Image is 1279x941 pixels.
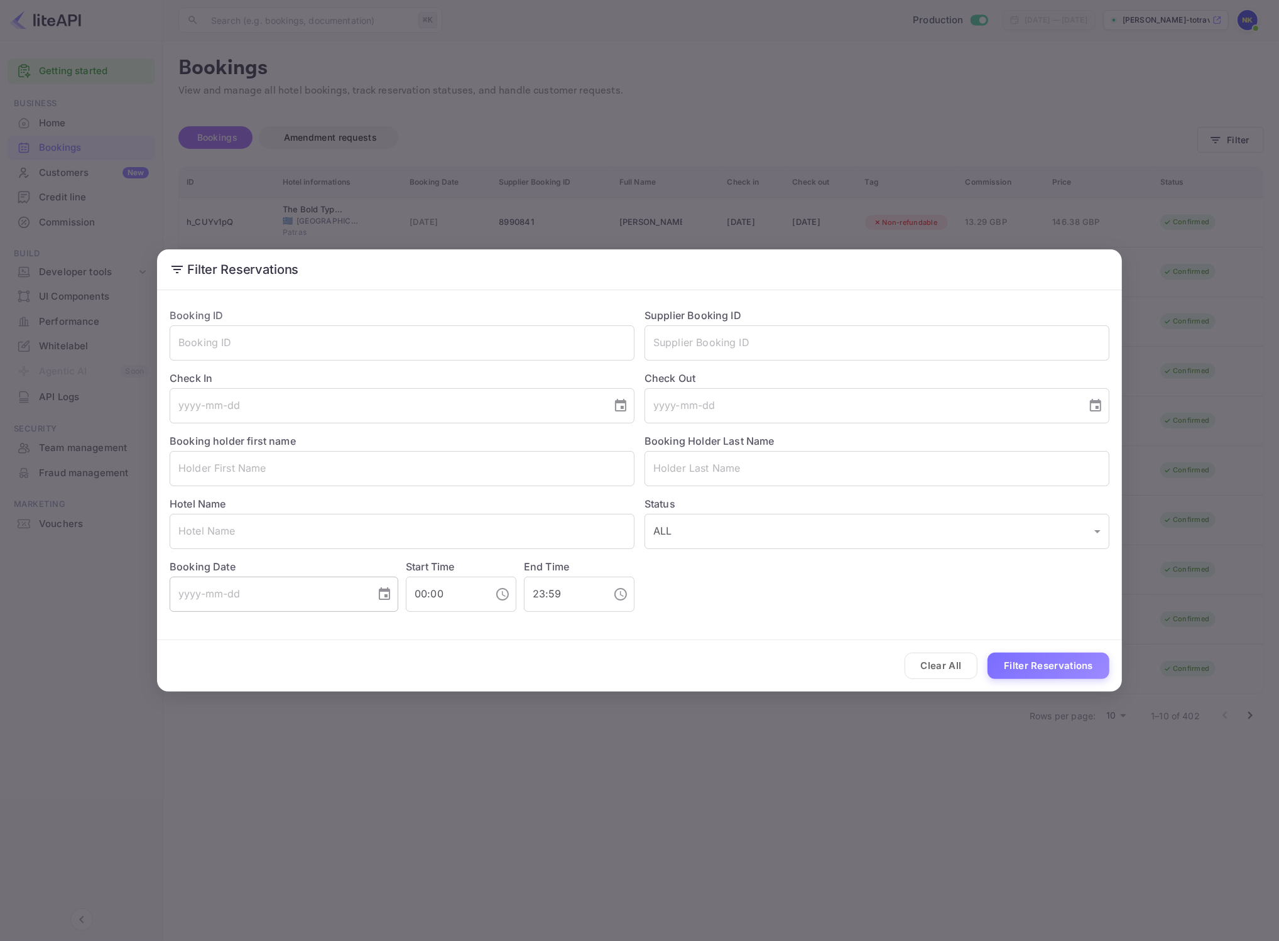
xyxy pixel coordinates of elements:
input: yyyy-mm-dd [645,388,1078,423]
label: Booking Holder Last Name [645,435,775,447]
input: Holder First Name [170,451,634,486]
div: ALL [645,514,1109,549]
input: Booking ID [170,325,634,361]
h2: Filter Reservations [157,249,1122,290]
button: Choose date [372,582,397,607]
label: Booking ID [170,309,224,322]
button: Choose time, selected time is 12:00 AM [490,582,515,607]
input: hh:mm [406,577,485,612]
input: Supplier Booking ID [645,325,1109,361]
label: Supplier Booking ID [645,309,741,322]
button: Choose date [1083,393,1108,418]
label: Status [645,496,1109,511]
input: Hotel Name [170,514,634,549]
button: Clear All [905,653,978,680]
input: hh:mm [524,577,603,612]
input: Holder Last Name [645,451,1109,486]
button: Filter Reservations [988,653,1109,680]
label: Booking Date [170,559,398,574]
label: Hotel Name [170,498,226,510]
input: yyyy-mm-dd [170,388,603,423]
input: yyyy-mm-dd [170,577,367,612]
button: Choose time, selected time is 11:59 PM [608,582,633,607]
label: Booking holder first name [170,435,296,447]
label: End Time [524,560,569,573]
button: Choose date [608,393,633,418]
label: Check Out [645,371,1109,386]
label: Check In [170,371,634,386]
label: Start Time [406,560,455,573]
